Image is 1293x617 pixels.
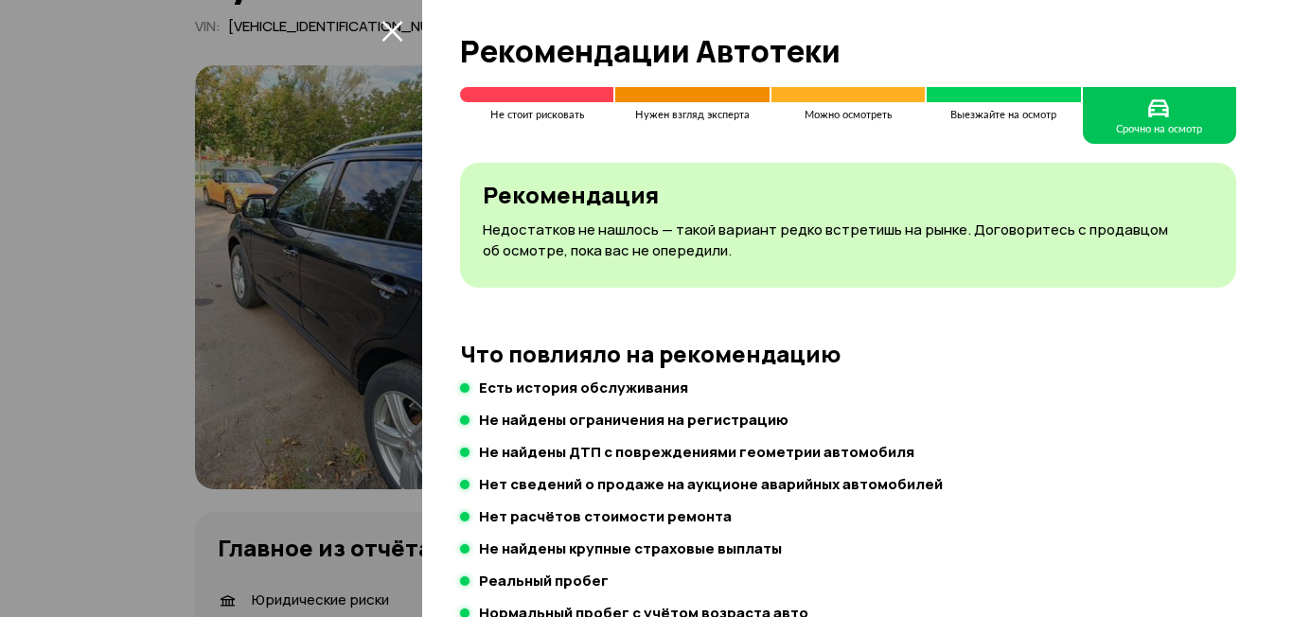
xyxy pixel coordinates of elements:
[479,507,732,526] h4: Нет расчётов стоимости ремонта
[479,475,943,494] h4: Нет сведений о продаже на аукционе аварийных автомобилей
[479,539,782,558] h4: Не найдены крупные страховые выплаты
[771,110,925,121] div: Можно осмотреть
[483,220,1213,261] p: Недостатков не нашлось — такой вариант редко встретишь на рынке. Договоритесь с продавцом об осмо...
[479,411,788,430] h4: Не найдены ограничения на регистрацию
[377,15,407,45] button: закрыть
[615,110,769,121] div: Нужен взгляд эксперта
[460,341,1236,367] h3: Что повлияло на рекомендацию
[1116,124,1202,135] div: Срочно на осмотр
[479,572,609,591] h4: Реальный пробег
[479,379,688,397] h4: Есть история обслуживания
[483,182,1213,208] h3: Рекомендация
[927,110,1080,121] div: Выезжайте на осмотр
[460,110,613,121] div: Не стоит рисковать
[479,443,914,462] h4: Не найдены ДТП с повреждениями геометрии автомобиля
